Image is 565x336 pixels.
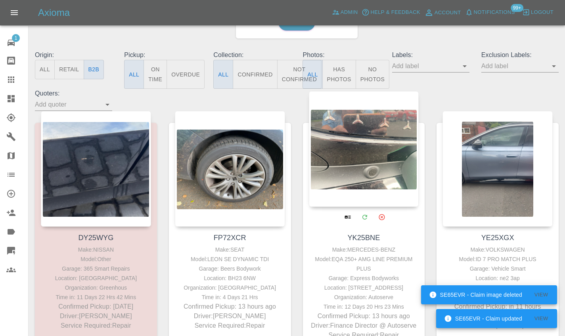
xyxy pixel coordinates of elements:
[481,50,559,60] p: Exclusion Labels:
[311,273,417,283] div: Garage: Express Bodyworks
[54,60,84,79] button: Retail
[444,254,551,264] div: Model: ID 7 PRO MATCH PLUS
[347,234,380,242] a: YK25BNE
[392,50,469,60] p: Labels:
[429,288,522,302] div: SE65EVR - Claim image deleted
[520,6,555,19] button: Logout
[124,60,144,89] button: All
[43,264,149,273] div: Garage: 365 Smart Repairs
[373,209,390,225] button: Archive
[339,209,356,225] a: View
[38,6,70,19] h5: Axioma
[177,302,283,311] p: Confirmed Pickup: 13 hours ago
[481,234,514,242] a: YE25XGX
[5,3,24,22] button: Open drawer
[529,289,554,301] button: View
[144,60,167,89] button: On Time
[177,311,283,321] p: Driver: [PERSON_NAME]
[214,234,246,242] a: FP72XCR
[311,292,417,302] div: Organization: Autoserve
[213,50,291,60] p: Collection:
[303,60,322,89] button: All
[356,60,389,89] button: No Photos
[311,245,417,254] div: Make: MERCEDES-BENZ
[548,61,559,72] button: Open
[322,60,356,89] button: Has Photos
[177,254,283,264] div: Model: LEON SE DYNAMIC TDI
[277,60,322,89] button: Not Confirmed
[177,321,283,330] p: Service Required: Repair
[392,60,458,72] input: Add label
[459,61,470,72] button: Open
[311,254,417,273] div: Model: EQA 250+ AMG LINE PREMIUM PLUS
[303,50,380,60] p: Photos:
[444,264,551,273] div: Garage: Vehicle Smart
[43,321,149,330] p: Service Required: Repair
[43,302,149,311] p: Confirmed Pickup: [DATE]
[360,6,422,19] button: Help & Feedback
[474,8,515,17] span: Notifications
[78,234,113,242] a: DY25WYG
[43,245,149,254] div: Make: NISSAN
[444,311,522,326] div: SE65EVR - Claim updated
[356,209,373,225] a: Modify
[213,60,233,89] button: All
[435,8,461,17] span: Account
[35,60,55,79] button: All
[341,8,358,17] span: Admin
[84,60,104,79] button: B2B
[177,283,283,292] div: Organization: [GEOGRAPHIC_DATA]
[177,245,283,254] div: Make: SEAT
[12,34,20,42] span: 1
[167,60,205,89] button: Overdue
[177,292,283,302] div: Time in: 4 Days 21 Hrs
[311,283,417,292] div: Location: [STREET_ADDRESS]
[529,313,554,325] button: View
[35,98,100,111] input: Add quoter
[463,6,517,19] button: Notifications
[531,8,554,17] span: Logout
[43,283,149,292] div: Organization: Greenhous
[102,99,113,110] button: Open
[511,4,523,12] span: 99+
[177,273,283,283] div: Location: BH23 6NW
[43,254,149,264] div: Model: Other
[311,311,417,321] p: Confirmed Pickup: 13 hours ago
[481,60,547,72] input: Add label
[330,6,360,19] a: Admin
[43,292,149,302] div: Time in: 11 Days 22 Hrs 42 Mins
[233,60,277,89] button: Confirmed
[35,50,112,60] p: Origin:
[124,50,201,60] p: Pickup:
[311,321,417,330] p: Driver: Finance Director @ Autoserve
[370,8,420,17] span: Help & Feedback
[43,311,149,321] p: Driver: [PERSON_NAME]
[43,273,149,283] div: Location: [GEOGRAPHIC_DATA]
[311,302,417,311] div: Time in: 12 Days 20 Hrs 23 Mins
[422,6,463,19] a: Account
[444,245,551,254] div: Make: VOLKSWAGEN
[177,264,283,273] div: Garage: Beers Bodywork
[35,89,112,98] p: Quoters:
[444,273,551,283] div: Location: ne2 3ap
